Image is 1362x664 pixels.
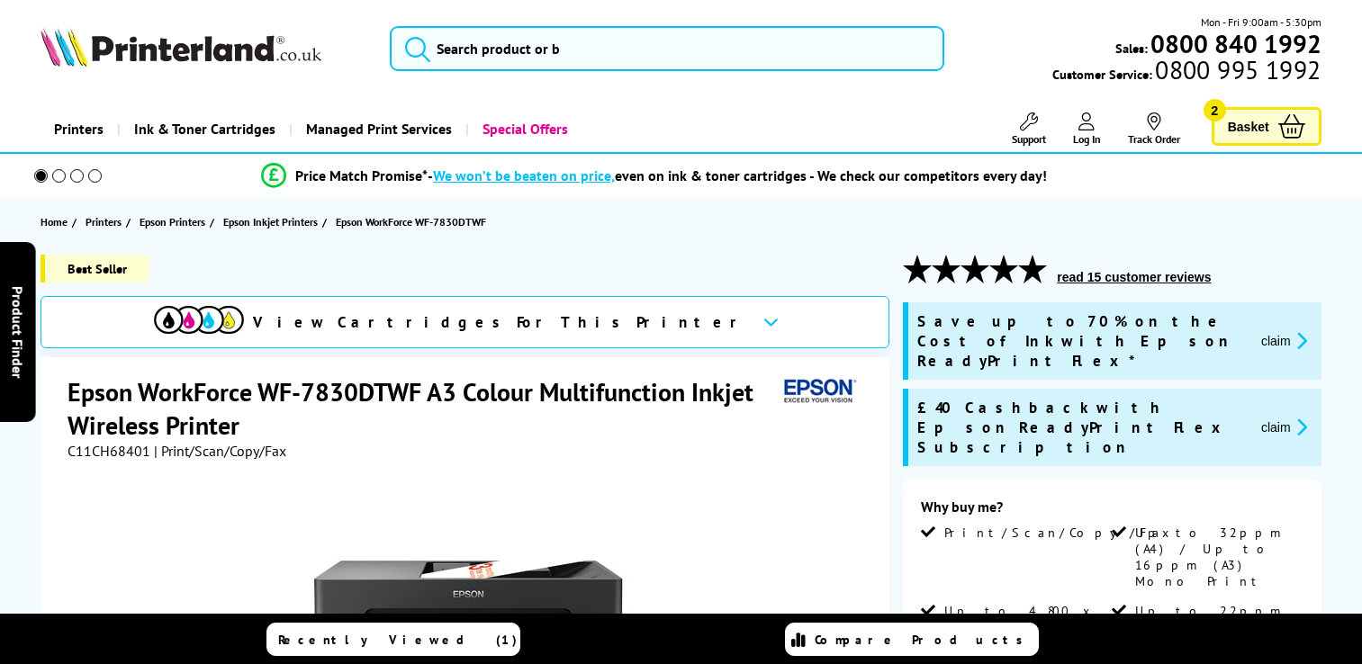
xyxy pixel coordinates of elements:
a: Ink & Toner Cartridges [117,106,289,152]
a: Support [1012,112,1046,146]
span: Best Seller [41,255,149,283]
a: Home [41,212,72,231]
span: Compare Products [815,632,1033,648]
a: Log In [1073,112,1101,146]
span: Printers [86,212,122,231]
span: Ink & Toner Cartridges [134,106,275,152]
div: - even on ink & toner cartridges - We check our competitors every day! [428,166,1047,184]
span: 2 [1204,99,1226,121]
li: modal_Promise [9,160,1299,192]
span: 0800 995 1992 [1152,61,1321,78]
span: £40 Cashback with Epson ReadyPrint Flex Subscription [917,398,1247,457]
a: Recently Viewed (1) [266,623,520,656]
button: promo-description [1256,417,1312,437]
span: Epson Inkjet Printers [223,212,318,231]
span: Sales: [1115,40,1148,57]
a: 0800 840 1992 [1148,35,1321,52]
span: Mon - Fri 9:00am - 5:30pm [1201,13,1321,31]
img: Epson [777,375,860,408]
button: promo-description [1256,330,1312,351]
a: Special Offers [465,106,582,152]
a: Track Order [1128,112,1180,146]
span: Log In [1073,132,1101,146]
span: C11CH68401 [68,442,150,460]
a: Epson Printers [140,212,210,231]
span: Print/Scan/Copy/Fax [944,525,1176,541]
a: Basket 2 [1212,107,1321,146]
img: cmyk-icon.svg [154,306,244,334]
input: Search product or b [390,26,944,71]
a: Epson Inkjet Printers [223,212,322,231]
div: Why buy me? [921,498,1303,525]
a: Printers [41,106,117,152]
span: Save up to 70% on the Cost of Ink with Epson ReadyPrint Flex* [917,311,1247,371]
b: 0800 840 1992 [1150,27,1321,60]
span: We won’t be beaten on price, [433,166,615,184]
span: Customer Service: [1052,61,1321,83]
span: Product Finder [9,286,27,379]
a: Compare Products [785,623,1039,656]
img: Printerland Logo [41,27,321,67]
span: Up to 32ppm (A4) / Up to 16ppm (A3) Mono Print [1135,525,1299,589]
span: Basket [1228,114,1269,139]
button: read 15 customer reviews [1051,269,1216,285]
span: Support [1012,132,1046,146]
span: Price Match Promise* [295,166,428,184]
span: View Cartridges For This Printer [253,312,748,332]
a: Printerland Logo [41,27,367,70]
span: Recently Viewed (1) [278,632,518,648]
a: Managed Print Services [289,106,465,152]
span: Epson WorkForce WF-7830DTWF [336,212,486,231]
span: | Print/Scan/Copy/Fax [154,442,286,460]
a: Printers [86,212,126,231]
span: Up to 4,800 x 2,400 dpi Print [944,603,1108,651]
span: Epson Printers [140,212,205,231]
span: Home [41,212,68,231]
h1: Epson WorkForce WF-7830DTWF A3 Colour Multifunction Inkjet Wireless Printer [68,375,777,442]
a: Epson WorkForce WF-7830DTWF [336,212,491,231]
